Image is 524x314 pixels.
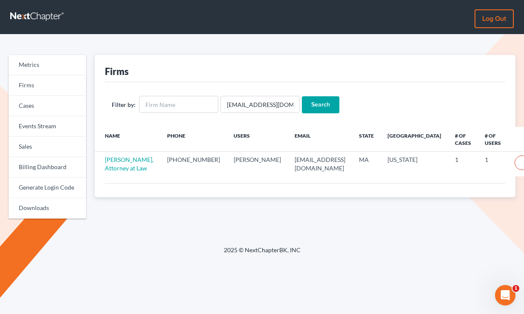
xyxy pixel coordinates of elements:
div: 2025 © NextChapterBK, INC [19,246,505,261]
th: [GEOGRAPHIC_DATA] [381,127,448,152]
span: 1 [512,285,519,292]
div: Firms [105,65,129,78]
th: Name [95,127,160,152]
td: [US_STATE] [381,152,448,176]
a: Sales [9,137,86,157]
th: # of Users [478,127,508,152]
th: Phone [160,127,227,152]
td: 1 [448,152,478,176]
a: [PERSON_NAME], Attorney at Law [105,156,153,172]
a: Billing Dashboard [9,157,86,178]
label: Filter by: [112,100,136,109]
a: Events Stream [9,116,86,137]
td: MA [352,152,381,176]
th: Email [288,127,352,152]
a: Log out [475,9,514,28]
a: Cases [9,96,86,116]
th: State [352,127,381,152]
td: [EMAIL_ADDRESS][DOMAIN_NAME] [288,152,352,176]
td: 1 [478,152,508,176]
th: # of Cases [448,127,478,152]
input: Search [302,96,339,113]
th: Users [227,127,288,152]
a: Downloads [9,198,86,219]
iframe: Intercom live chat [495,285,515,305]
td: [PERSON_NAME] [227,152,288,176]
td: [PHONE_NUMBER] [160,152,227,176]
a: Generate Login Code [9,178,86,198]
input: Firm Name [139,96,218,113]
a: Metrics [9,55,86,75]
a: Firms [9,75,86,96]
input: Users [220,96,300,113]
